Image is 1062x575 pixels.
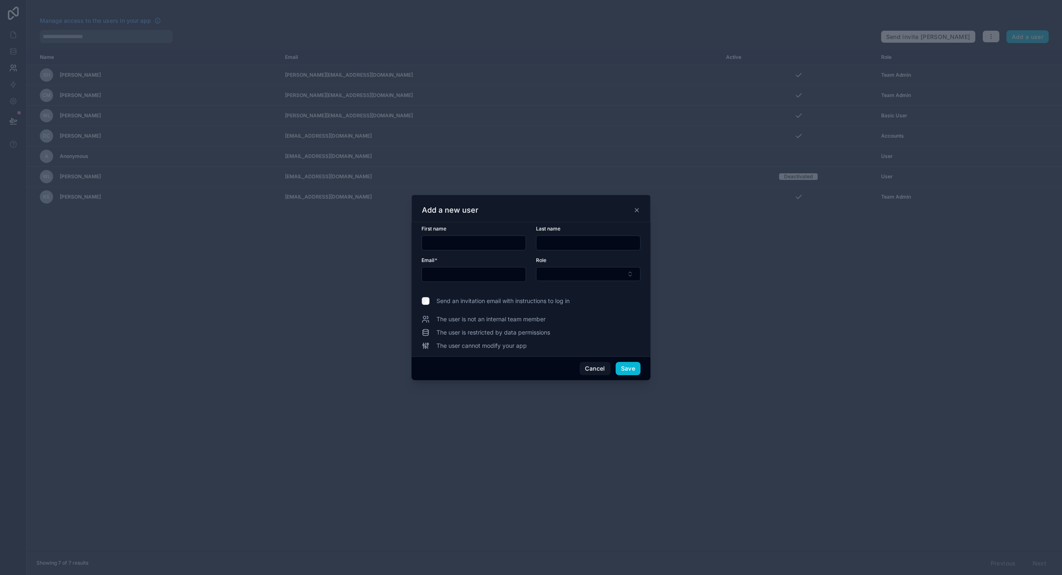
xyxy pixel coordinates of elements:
[421,226,446,232] span: First name
[436,328,550,337] span: The user is restricted by data permissions
[580,362,610,375] button: Cancel
[421,257,434,263] span: Email
[436,342,527,350] span: The user cannot modify your app
[421,297,430,305] input: Send an invitation email with instructions to log in
[536,267,641,281] button: Select Button
[536,257,546,263] span: Role
[616,362,641,375] button: Save
[436,297,570,305] span: Send an invitation email with instructions to log in
[436,315,546,323] span: The user is not an internal team member
[536,226,560,232] span: Last name
[422,205,478,215] h3: Add a new user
